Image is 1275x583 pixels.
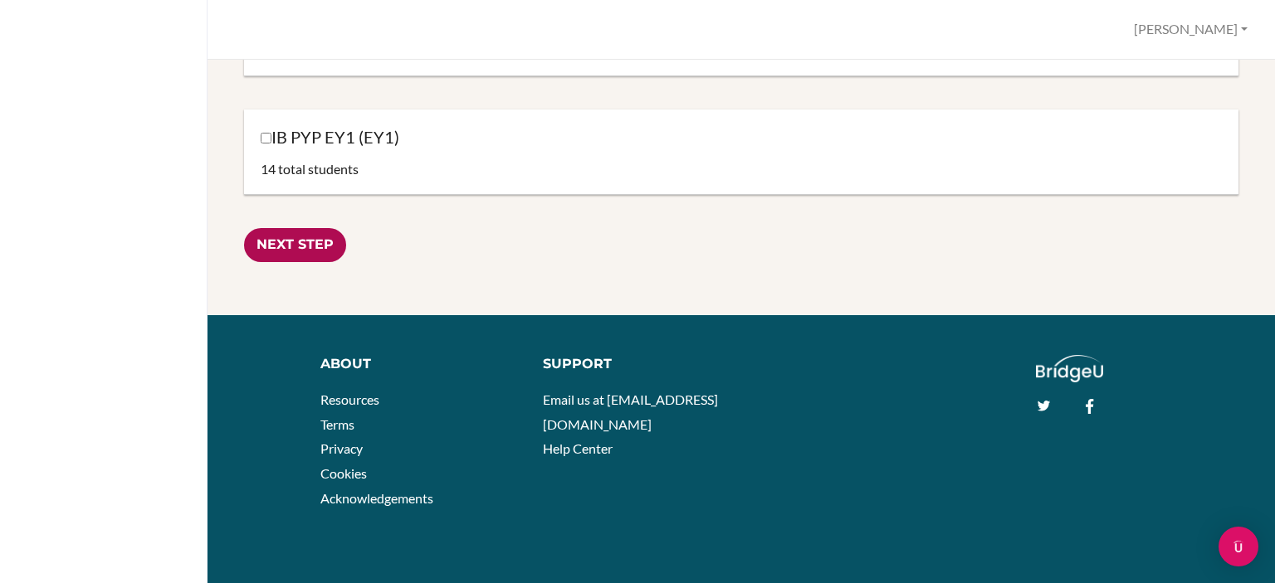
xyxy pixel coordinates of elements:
img: logo_white@2x-f4f0deed5e89b7ecb1c2cc34c3e3d731f90f0f143d5ea2071677605dd97b5244.png [1036,355,1103,382]
a: Cookies [320,465,367,481]
input: Next Step [244,228,346,262]
div: Support [543,355,728,374]
label: IB PYP EY1 (EY1) [261,126,399,148]
div: Open Intercom Messenger [1219,527,1258,566]
a: Privacy [320,440,363,456]
div: About [320,355,519,374]
input: IB PYP EY1 (EY1) [261,133,271,143]
a: Acknowledgements [320,490,433,506]
a: Email us at [EMAIL_ADDRESS][DOMAIN_NAME] [543,391,718,432]
span: 14 total students [261,161,359,177]
a: Resources [320,391,379,407]
a: Terms [320,416,354,432]
a: Help Center [543,440,613,456]
button: [PERSON_NAME] [1126,14,1255,45]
